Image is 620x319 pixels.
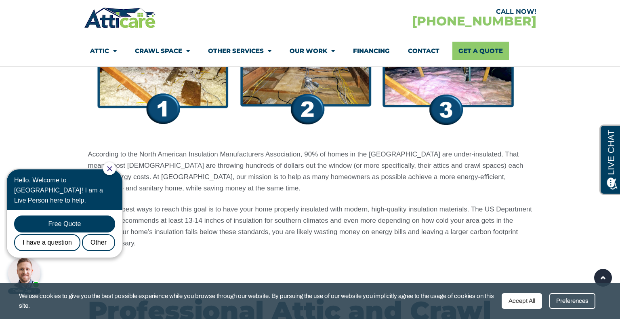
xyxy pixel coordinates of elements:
[310,8,536,15] div: CALL NOW!
[290,42,335,60] a: Our Work
[502,293,542,309] div: Accept All
[549,293,595,309] div: Preferences
[353,42,390,60] a: Financing
[408,42,439,60] a: Contact
[208,42,271,60] a: Other Services
[88,150,523,192] span: According to the North American Insulation Manufacturers Association, 90% of homes in the [GEOGRA...
[19,291,496,311] span: We use cookies to give you the best possible experience while you browse through our website. By ...
[20,6,65,17] span: Opens a chat window
[452,42,509,60] a: Get A Quote
[4,161,133,295] iframe: Chat Invitation
[135,42,190,60] a: Crawl Space
[88,205,532,247] span: One of the best ways to reach this goal is to have your home properly insulated with modern, high...
[90,42,117,60] a: Attic
[90,42,530,60] nav: Menu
